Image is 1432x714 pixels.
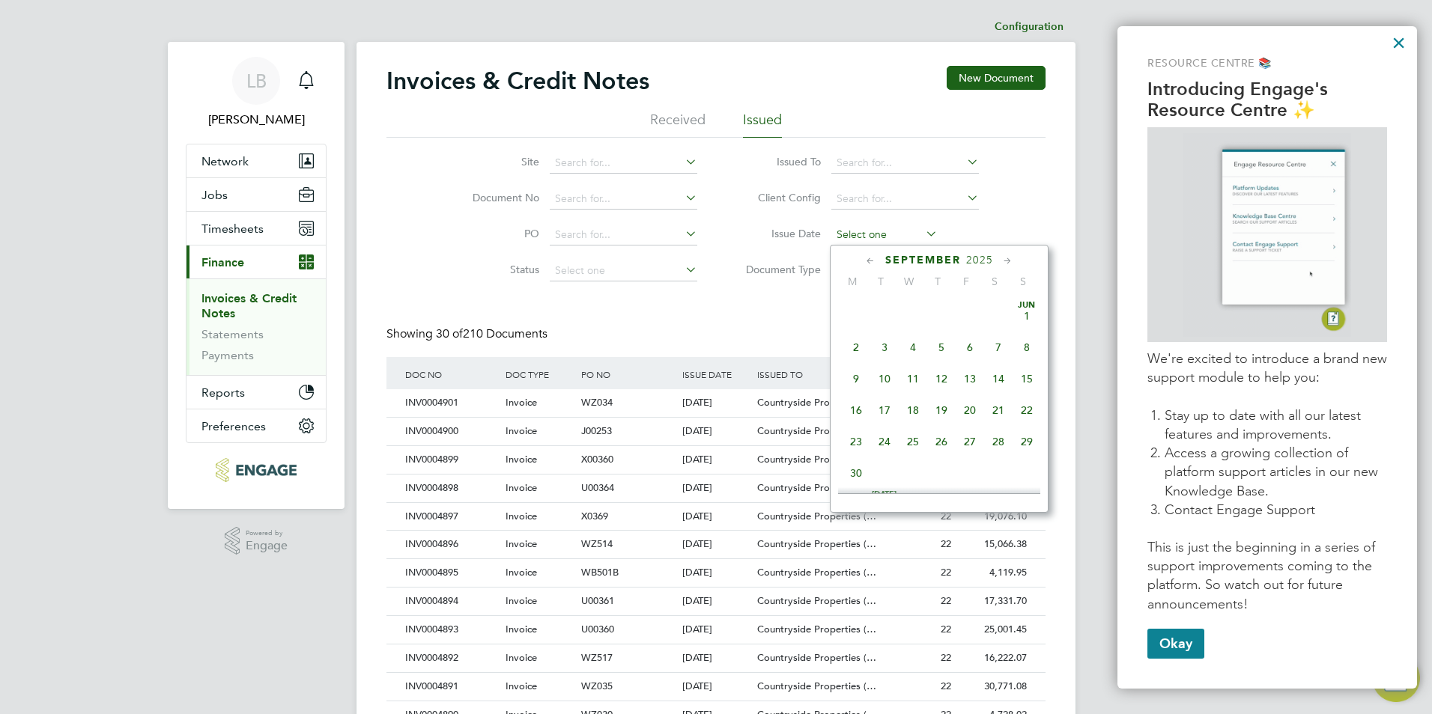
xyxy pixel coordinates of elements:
span: 3 [870,333,899,361]
span: Invoice [506,680,537,692]
span: Invoice [506,510,537,522]
li: Stay up to date with all our latest features and improvements. [1165,406,1387,444]
div: [DATE] [679,475,754,502]
label: Site [453,155,539,168]
span: Invoice [506,651,537,664]
div: 19,076.10 [955,503,1031,531]
span: 22 [941,680,951,692]
div: INV0004901 [401,389,502,417]
div: [DATE] [679,588,754,615]
span: Countryside Properties (… [757,510,876,522]
div: INV0004894 [401,588,502,615]
div: 4,119.95 [955,559,1031,587]
label: Issue Date [735,227,821,240]
span: 4 [899,333,927,361]
span: T [923,275,952,288]
span: 22 [941,537,951,550]
input: Search for... [831,189,979,210]
input: Select one [831,225,938,245]
span: WZ517 [581,651,613,664]
div: INV0004891 [401,673,502,701]
span: 30 [842,459,870,487]
label: Document Type [735,263,821,276]
div: [DATE] [679,503,754,531]
input: Search for... [550,189,697,210]
span: September [885,254,961,266]
span: Countryside Properties (… [757,566,876,579]
span: 28 [984,427,1013,456]
span: 27 [956,427,984,456]
span: Countryside Properties (… [757,651,876,664]
span: Invoice [506,537,537,550]
input: Search for... [831,153,979,174]
div: [DATE] [679,531,754,558]
span: 22 [941,651,951,664]
li: Received [650,111,706,138]
nav: Main navigation [168,42,345,509]
span: Invoice [506,481,537,494]
span: U00364 [581,481,614,494]
span: WZ035 [581,680,613,692]
label: Document No [453,191,539,204]
span: Preferences [201,419,266,433]
span: 210 Documents [436,326,547,341]
span: 22 [941,510,951,522]
span: Countryside Properties (… [757,396,876,409]
span: 13 [956,364,984,393]
span: 6 [956,333,984,361]
span: WZ514 [581,537,613,550]
span: 24 [870,427,899,456]
div: [DATE] [679,418,754,445]
span: Lianne Bradburn [186,111,327,129]
p: Resource Centre 📚 [1147,56,1387,71]
span: 19 [927,396,956,424]
div: PO NO [577,357,678,391]
span: Powered by [246,527,288,540]
span: Countryside Properties (… [757,537,876,550]
div: INV0004895 [401,559,502,587]
span: 5 [927,333,956,361]
div: INV0004899 [401,446,502,474]
div: 30,771.08 [955,673,1031,701]
span: U00361 [581,594,614,607]
span: 30 of [436,326,463,341]
span: S [1009,275,1037,288]
span: 12 [927,364,956,393]
span: Countryside Properties (… [757,594,876,607]
button: Close [1392,31,1406,55]
label: Issued To [735,155,821,168]
span: 22 [1013,396,1041,424]
span: Countryside Properties (… [757,424,876,437]
span: 23 [842,427,870,456]
div: INV0004893 [401,616,502,644]
div: 16,222.07 [955,644,1031,672]
span: 20 [956,396,984,424]
a: Payments [201,348,254,362]
span: 21 [984,396,1013,424]
span: Reports [201,385,245,400]
span: X0369 [581,510,608,522]
span: U00360 [581,623,614,635]
span: Invoice [506,424,537,437]
span: Countryside Properties (… [757,623,876,635]
span: WZ034 [581,396,613,409]
li: Configuration [995,12,1064,42]
span: 7 [984,333,1013,361]
span: Invoice [506,396,537,409]
label: Client Config [735,191,821,204]
span: 16 [842,396,870,424]
span: Invoice [506,594,537,607]
div: [DATE] [679,616,754,644]
p: Resource Centre ✨ [1147,100,1387,121]
span: W [895,275,923,288]
div: INV0004898 [401,475,502,502]
p: This is just the beginning in a series of support improvements coming to the platform. So watch o... [1147,538,1387,614]
span: Network [201,154,249,168]
a: Statements [201,327,264,341]
p: Introducing Engage's [1147,79,1387,100]
div: [DATE] [679,673,754,701]
span: 22 [941,566,951,579]
input: Search for... [550,225,697,245]
div: DOC NO [401,357,502,391]
span: Invoice [506,453,537,466]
